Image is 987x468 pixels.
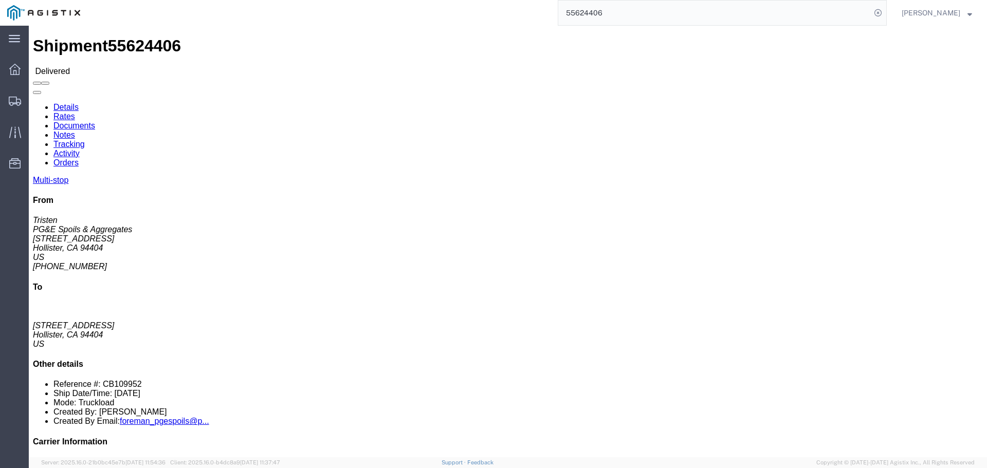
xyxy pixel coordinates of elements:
span: Copyright © [DATE]-[DATE] Agistix Inc., All Rights Reserved [816,458,975,467]
a: Support [442,459,467,465]
input: Search for shipment number, reference number [558,1,871,25]
a: Feedback [467,459,493,465]
span: [DATE] 11:54:36 [125,459,166,465]
iframe: FS Legacy Container [29,26,987,457]
span: Eli Amezcua [902,7,960,18]
img: logo [7,5,80,21]
button: [PERSON_NAME] [901,7,973,19]
span: Client: 2025.16.0-b4dc8a9 [170,459,280,465]
span: [DATE] 11:37:47 [240,459,280,465]
span: Server: 2025.16.0-21b0bc45e7b [41,459,166,465]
